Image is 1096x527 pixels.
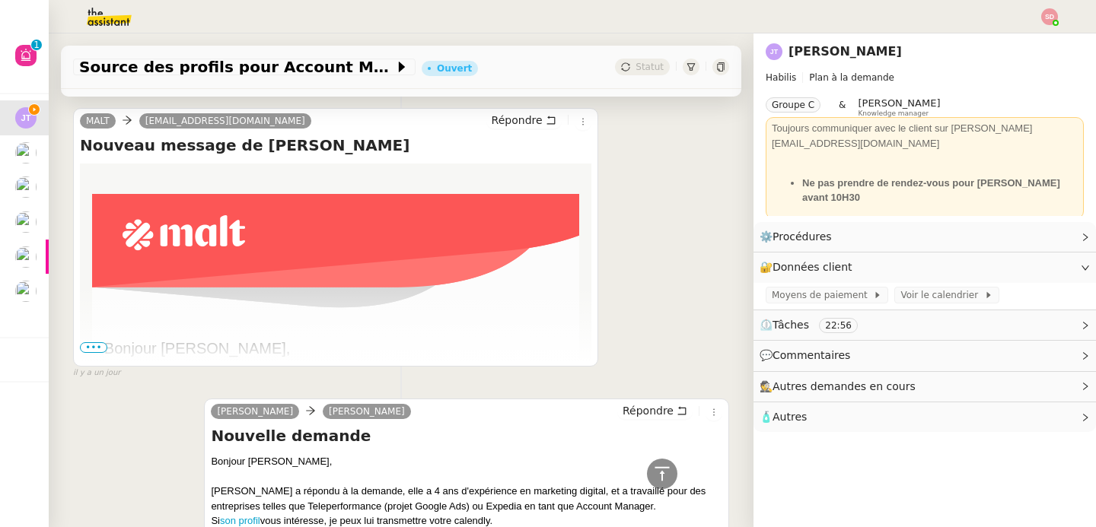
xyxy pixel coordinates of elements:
div: ⚙️Procédures [753,222,1096,252]
img: users%2FNsDxpgzytqOlIY2WSYlFcHtx26m1%2Favatar%2F8901.jpg [15,142,37,163]
div: Ouvert [437,64,472,73]
app-user-label: Knowledge manager [858,97,940,117]
img: svg [766,43,782,60]
button: Répondre [486,112,562,129]
img: users%2F9GXHdUEgf7ZlSXdwo7B3iBDT3M02%2Favatar%2Fimages.jpeg [15,211,37,233]
span: Habilis [766,72,796,83]
nz-tag: 22:56 [819,318,858,333]
span: Répondre [623,403,674,418]
span: Tâches [773,319,809,331]
span: [PERSON_NAME] [217,406,293,417]
img: svg [1041,8,1058,25]
img: users%2FNsDxpgzytqOlIY2WSYlFcHtx26m1%2Favatar%2F8901.jpg [15,281,37,302]
img: users%2FNsDxpgzytqOlIY2WSYlFcHtx26m1%2Favatar%2F8901.jpg [15,176,37,198]
div: 🧴Autres [753,402,1096,432]
span: il y a un jour [73,367,120,379]
div: Toujours communiquer avec le client sur [PERSON_NAME][EMAIL_ADDRESS][DOMAIN_NAME] [772,121,1078,151]
span: Commentaires [773,349,850,361]
span: Données client [773,261,852,273]
span: Moyens de paiement [772,287,873,303]
div: 🕵️Autres demandes en cours [753,372,1096,402]
span: ••• [80,342,107,353]
span: 🔐 [760,259,859,276]
span: & [839,97,846,117]
span: Autres [773,411,807,423]
span: Knowledge manager [858,110,929,118]
div: 🔐Données client [753,252,1096,282]
strong: Ne pas prendre de rendez-vous pour [PERSON_NAME] avant 10H30 [802,177,1060,204]
h4: Nouvelle demande [211,425,722,446]
div: [PERSON_NAME] a répondu à la demande, elle a 4 ans d'expérience en marketing digital, et a travai... [211,484,722,513]
span: 🕵️ [760,380,922,392]
nz-badge-sup: 1 [31,40,42,50]
a: [PERSON_NAME] [789,44,902,59]
span: Source des profils pour Account Manager [79,59,394,75]
span: 🧴 [760,411,807,423]
img: users%2FrZ9hsAwvZndyAxvpJrwIinY54I42%2Favatar%2FChatGPT%20Image%201%20aou%CC%82t%202025%2C%2011_1... [15,246,37,268]
span: Autres demandes en cours [773,380,916,392]
img: svg [15,107,37,129]
span: Statut [636,62,664,72]
span: [EMAIL_ADDRESS][DOMAIN_NAME] [145,116,305,126]
span: ⚙️ [760,228,839,246]
a: [PERSON_NAME] [323,405,411,418]
span: Procédures [773,230,832,243]
span: ⏲️ [760,319,871,331]
span: 💬 [760,349,857,361]
p: 1 [33,40,40,53]
span: [PERSON_NAME] [858,97,940,109]
div: ⏲️Tâches 22:56 [753,310,1096,340]
a: MALT [80,114,116,128]
nz-tag: Groupe C [766,97,820,113]
span: Répondre [492,113,543,128]
h4: Nouveau message de [PERSON_NAME] [80,135,591,156]
a: son profil [220,515,260,526]
div: Bonjour [PERSON_NAME], [104,339,567,358]
button: Répondre [617,402,693,419]
div: 💬Commentaires [753,341,1096,370]
span: Voir le calendrier [900,287,983,303]
span: Plan à la demande [809,72,894,83]
div: Bonjour [PERSON_NAME], [211,454,722,469]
